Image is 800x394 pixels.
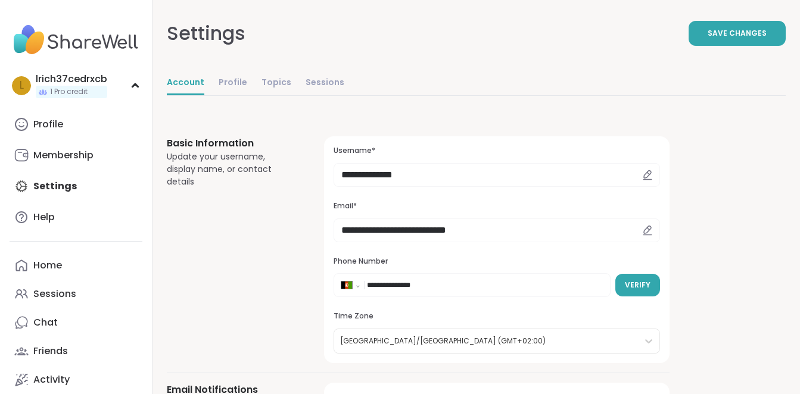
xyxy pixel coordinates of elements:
button: Save Changes [689,21,786,46]
h3: Email* [334,201,660,211]
h3: Time Zone [334,311,660,321]
span: Save Changes [708,28,767,39]
a: Help [10,203,142,232]
div: lrich37cedrxcb [36,73,107,86]
a: Account [167,71,204,95]
div: Update your username, display name, or contact details [167,151,295,188]
a: Sessions [306,71,344,95]
a: Activity [10,365,142,394]
a: Membership [10,141,142,170]
div: Friends [33,345,68,358]
span: 1 Pro credit [50,87,88,97]
div: Chat [33,316,58,329]
a: Friends [10,337,142,365]
a: Profile [10,110,142,139]
a: Home [10,251,142,280]
button: Verify [615,274,660,296]
h3: Basic Information [167,136,295,151]
a: Profile [219,71,247,95]
div: Help [33,211,55,224]
a: Topics [262,71,291,95]
div: Home [33,259,62,272]
h3: Username* [334,146,660,156]
a: Chat [10,308,142,337]
a: Sessions [10,280,142,308]
img: ShareWell Nav Logo [10,19,142,61]
span: Verify [625,280,650,290]
div: Profile [33,118,63,131]
div: Membership [33,149,94,162]
h3: Phone Number [334,257,660,267]
div: Settings [167,19,245,48]
div: Activity [33,373,70,386]
span: l [20,78,24,93]
div: Sessions [33,287,76,301]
